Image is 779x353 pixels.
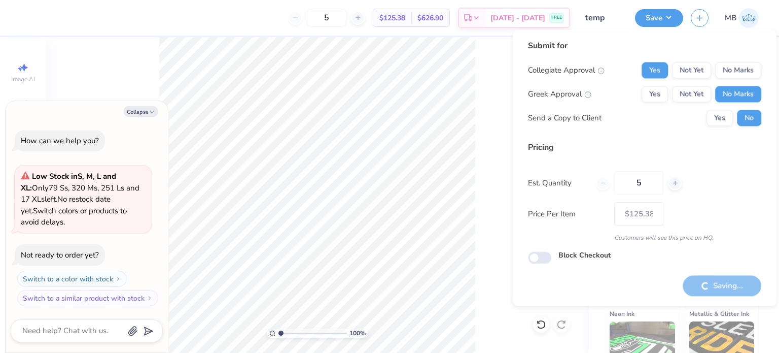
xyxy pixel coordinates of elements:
[21,136,99,146] div: How can we help you?
[551,14,562,21] span: FREE
[614,171,663,195] input: – –
[379,13,405,23] span: $125.38
[635,9,683,27] button: Save
[11,75,35,83] span: Image AI
[17,290,158,306] button: Switch to a similar product with stock
[725,12,736,24] span: MB
[642,62,668,78] button: Yes
[610,308,634,319] span: Neon Ink
[528,233,761,242] div: Customers will see this price on HQ.
[672,62,711,78] button: Not Yet
[642,86,668,102] button: Yes
[689,308,749,319] span: Metallic & Glitter Ink
[725,8,759,28] a: MB
[307,9,346,27] input: – –
[528,112,601,124] div: Send a Copy to Client
[715,86,761,102] button: No Marks
[528,88,591,100] div: Greek Approval
[737,110,761,126] button: No
[349,329,366,338] span: 100 %
[528,177,588,189] label: Est. Quantity
[528,40,761,52] div: Submit for
[528,141,761,153] div: Pricing
[21,171,116,193] strong: Low Stock in S, M, L and XL :
[17,271,127,287] button: Switch to a color with stock
[739,8,759,28] img: Marianne Bagtang
[124,106,158,117] button: Collapse
[706,110,733,126] button: Yes
[558,250,611,261] label: Block Checkout
[115,276,121,282] img: Switch to a color with stock
[21,194,111,216] span: No restock date yet.
[147,295,153,301] img: Switch to a similar product with stock
[21,171,139,227] span: Only 79 Ss, 320 Ms, 251 Ls and 17 XLs left. Switch colors or products to avoid delays.
[21,250,99,260] div: Not ready to order yet?
[578,8,627,28] input: Untitled Design
[417,13,443,23] span: $626.90
[528,208,607,220] label: Price Per Item
[490,13,545,23] span: [DATE] - [DATE]
[715,62,761,78] button: No Marks
[528,65,605,76] div: Collegiate Approval
[672,86,711,102] button: Not Yet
